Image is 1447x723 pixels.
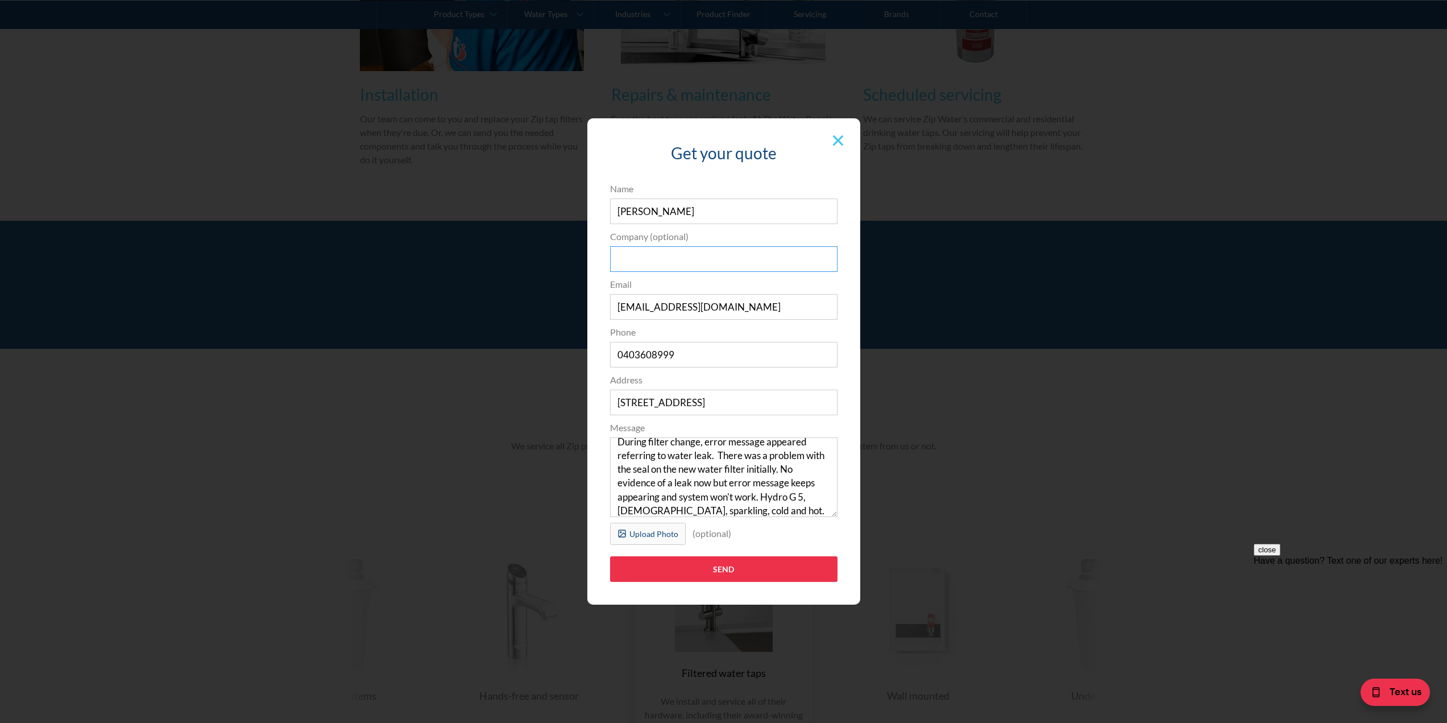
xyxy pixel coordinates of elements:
[610,230,837,243] label: Company (optional)
[686,523,738,544] div: (optional)
[610,141,837,165] h3: Get your quote
[610,421,837,435] label: Message
[610,278,837,291] label: Email
[629,528,678,540] div: Upload Photo
[610,325,837,339] label: Phone
[1254,544,1447,680] iframe: podium webchat widget prompt
[610,373,837,387] label: Address
[604,182,843,594] form: Popup Form Servicing
[610,523,686,546] label: Upload Photo
[610,182,837,196] label: Name
[1356,666,1447,723] iframe: podium webchat widget bubble
[610,556,837,582] input: Send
